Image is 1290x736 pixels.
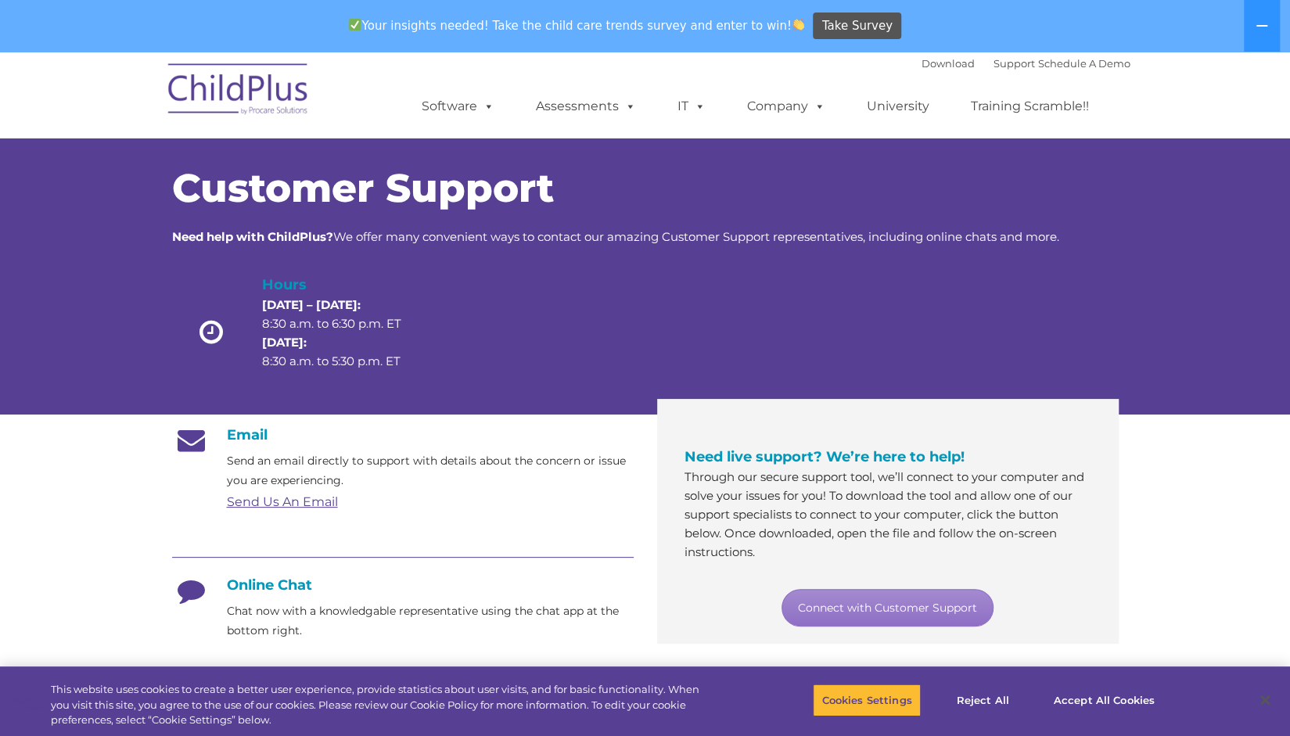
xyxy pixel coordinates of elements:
[227,494,338,509] a: Send Us An Email
[172,576,634,594] h4: Online Chat
[922,57,975,70] a: Download
[994,57,1035,70] a: Support
[955,91,1105,122] a: Training Scramble!!
[172,229,1059,244] span: We offer many convenient ways to contact our amazing Customer Support representatives, including ...
[343,10,811,41] span: Your insights needed! Take the child care trends survey and enter to win!
[662,91,721,122] a: IT
[813,13,901,40] a: Take Survey
[262,274,428,296] h4: Hours
[172,426,634,443] h4: Email
[262,297,361,312] strong: [DATE] – [DATE]:
[782,589,994,626] a: Connect with Customer Support
[160,52,317,131] img: ChildPlus by Procare Solutions
[851,91,945,122] a: University
[172,229,333,244] strong: Need help with ChildPlus?
[685,448,965,465] span: Need live support? We’re here to help!
[172,164,554,212] span: Customer Support
[1248,683,1282,717] button: Close
[262,335,307,350] strong: [DATE]:
[520,91,652,122] a: Assessments
[813,684,920,716] button: Cookies Settings
[731,91,841,122] a: Company
[922,57,1130,70] font: |
[227,451,634,490] p: Send an email directly to support with details about the concern or issue you are experiencing.
[1038,57,1130,70] a: Schedule A Demo
[227,601,634,641] p: Chat now with a knowledgable representative using the chat app at the bottom right.
[406,91,510,122] a: Software
[822,13,893,40] span: Take Survey
[349,19,361,31] img: ✅
[1045,684,1163,716] button: Accept All Cookies
[262,296,428,371] p: 8:30 a.m. to 6:30 p.m. ET 8:30 a.m. to 5:30 p.m. ET
[792,19,804,31] img: 👏
[685,468,1091,562] p: Through our secure support tool, we’ll connect to your computer and solve your issues for you! To...
[51,682,710,728] div: This website uses cookies to create a better user experience, provide statistics about user visit...
[934,684,1032,716] button: Reject All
